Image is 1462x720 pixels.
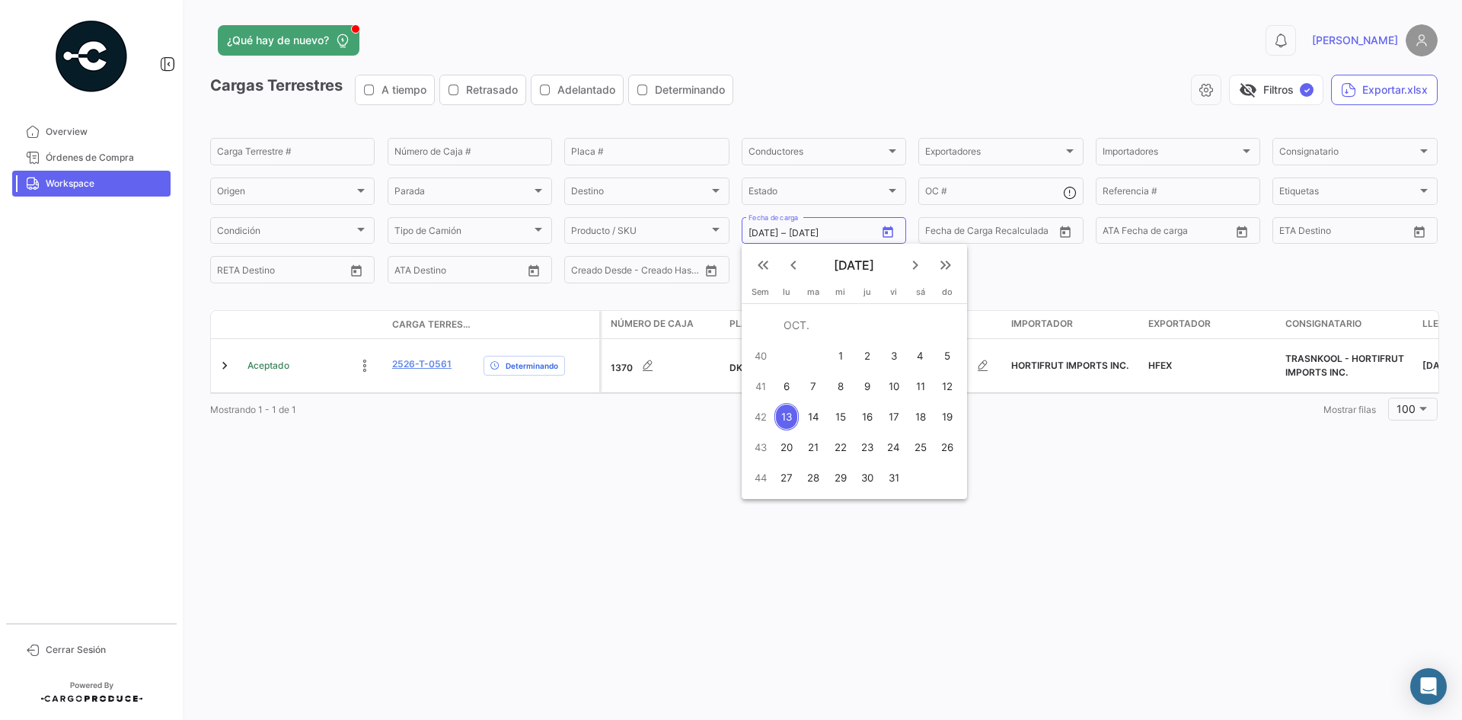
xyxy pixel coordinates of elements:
[784,256,803,274] mat-icon: keyboard_arrow_left
[1410,668,1447,705] div: Abrir Intercom Messenger
[783,286,790,297] span: lu
[906,256,924,274] mat-icon: keyboard_arrow_right
[827,371,854,402] button: 8 de octubre de 2025
[882,464,905,491] div: 31
[748,286,774,303] th: Sem
[907,341,934,371] button: 4 de octubre de 2025
[854,462,881,493] button: 30 de octubre de 2025
[855,434,879,461] div: 23
[827,432,854,462] button: 22 de octubre de 2025
[774,373,798,400] div: 6
[935,342,959,370] div: 5
[800,432,827,462] button: 21 de octubre de 2025
[748,432,774,462] td: 43
[828,464,853,491] div: 29
[854,432,881,462] button: 23 de octubre de 2025
[934,402,961,432] button: 19 de octubre de 2025
[863,286,871,297] span: ju
[934,341,961,371] button: 5 de octubre de 2025
[774,403,798,430] div: 13
[748,462,774,493] td: 44
[908,434,933,461] div: 25
[801,464,825,491] div: 28
[907,432,934,462] button: 25 de octubre de 2025
[934,371,961,402] button: 12 de octubre de 2025
[854,402,881,432] button: 16 de octubre de 2025
[908,342,933,370] div: 4
[748,402,774,432] td: 42
[774,371,800,402] button: 6 de octubre de 2025
[835,286,845,297] span: mi
[907,402,934,432] button: 18 de octubre de 2025
[774,432,800,462] button: 20 de octubre de 2025
[774,462,800,493] button: 27 de octubre de 2025
[880,432,907,462] button: 24 de octubre de 2025
[774,402,800,432] button: 13 de octubre de 2025
[942,286,953,297] span: do
[754,256,772,274] mat-icon: keyboard_double_arrow_left
[827,402,854,432] button: 15 de octubre de 2025
[882,373,905,400] div: 10
[800,462,827,493] button: 28 de octubre de 2025
[908,403,933,430] div: 18
[937,256,955,274] mat-icon: keyboard_double_arrow_right
[935,403,959,430] div: 19
[880,462,907,493] button: 31 de octubre de 2025
[907,371,934,402] button: 11 de octubre de 2025
[828,373,853,400] div: 8
[880,371,907,402] button: 10 de octubre de 2025
[828,342,853,370] div: 1
[935,434,959,461] div: 26
[801,434,825,461] div: 21
[882,403,905,430] div: 17
[934,432,961,462] button: 26 de octubre de 2025
[809,258,900,273] span: [DATE]
[800,371,827,402] button: 7 de octubre de 2025
[916,286,925,297] span: sá
[854,371,881,402] button: 9 de octubre de 2025
[800,402,827,432] button: 14 de octubre de 2025
[935,373,959,400] div: 12
[855,403,879,430] div: 16
[855,373,879,400] div: 9
[801,403,825,430] div: 14
[882,434,905,461] div: 24
[801,373,825,400] div: 7
[774,434,798,461] div: 20
[748,371,774,402] td: 41
[880,402,907,432] button: 17 de octubre de 2025
[827,341,854,371] button: 1 de octubre de 2025
[828,434,853,461] div: 22
[908,373,933,400] div: 11
[890,286,897,297] span: vi
[774,310,961,341] td: OCT.
[882,342,905,370] div: 3
[855,464,879,491] div: 30
[854,341,881,371] button: 2 de octubre de 2025
[807,286,819,297] span: ma
[828,403,853,430] div: 15
[748,341,774,371] td: 40
[880,341,907,371] button: 3 de octubre de 2025
[855,342,879,370] div: 2
[827,462,854,493] button: 29 de octubre de 2025
[774,464,798,491] div: 27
